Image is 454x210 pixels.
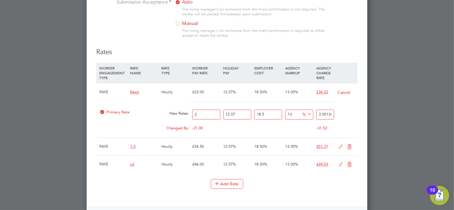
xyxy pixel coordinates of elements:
span: % [300,110,312,117]
div: £23.00 [191,83,222,101]
button: Open Resource Center, 10 new notifications [430,186,449,205]
span: £51.77 [316,144,328,149]
div: The hiring manager's (or someone from the hirer) confirmation is not required. The worker will be... [182,7,328,17]
div: PAYE [98,83,129,101]
div: RATE NAME [129,63,160,78]
span: £69.03 [316,162,328,167]
div: WORKER PAY RATE [191,63,222,78]
div: AGENCY CHARGE RATE [315,63,336,83]
div: New Rates: [160,108,191,119]
div: £34.50 [191,138,222,155]
span: 12.07% [223,162,236,167]
div: Hourly [160,138,191,155]
div: RATE TYPE [160,63,191,78]
div: The hiring manager's (or someone from the hirer) confirmation is required to either accept or rej... [182,28,328,39]
span: -31.52 [316,125,327,131]
button: Cancel [337,89,351,95]
div: Hourly [160,156,191,173]
div: HOLIDAY PAY [222,63,253,78]
span: Primary Rate [99,110,130,115]
div: 10 [430,190,435,198]
span: 12.07% [223,89,236,94]
span: 18.50% [254,162,267,167]
span: 13.00% [285,162,298,167]
span: 18.50% [254,89,267,94]
div: PAYE [98,138,129,155]
div: £46.00 [191,156,222,173]
div: AGENCY MARKUP [284,63,315,78]
span: x2 [130,162,134,167]
span: £34.52 [316,89,328,94]
div: Changed By: [98,122,191,134]
div: PAYE [98,156,129,173]
span: Basic [130,89,139,94]
span: 13.00% [285,144,298,149]
label: Manual [175,20,250,27]
div: Hourly [160,83,191,101]
span: 12.07% [223,144,236,149]
h3: Rates [96,48,358,57]
span: 13.00% [285,89,298,94]
button: Add Rate [211,179,243,189]
div: WORKER ENGAGEMENT TYPE [98,63,129,83]
span: 18.50% [254,144,267,149]
span: -21.00 [192,125,203,131]
div: EMPLOYER COST [253,63,284,78]
span: 1.5 [130,144,136,149]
